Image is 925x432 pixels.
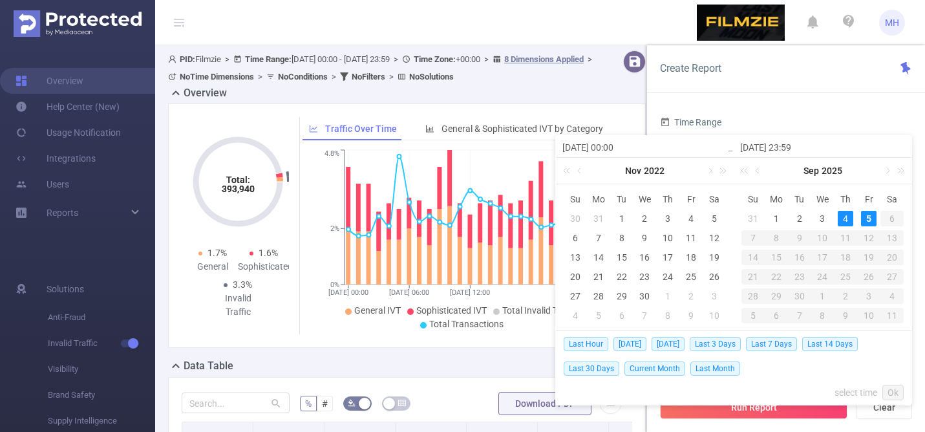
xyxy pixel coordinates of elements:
[425,124,434,133] i: icon: bar-chart
[880,308,904,323] div: 11
[679,209,703,228] td: November 4, 2022
[564,362,619,376] span: Last 30 Days
[703,306,726,325] td: December 10, 2022
[660,308,675,323] div: 8
[834,286,857,306] td: October 2, 2025
[834,228,857,248] td: September 11, 2025
[325,124,397,134] span: Traffic Over Time
[741,209,765,228] td: August 31, 2025
[707,250,722,265] div: 19
[564,189,587,209] th: Sun
[703,158,715,184] a: Next month (PageDown)
[880,248,904,267] td: September 20, 2025
[788,248,811,267] td: September 16, 2025
[660,396,847,419] button: Run Report
[429,319,504,329] span: Total Transactions
[857,248,880,267] td: September 19, 2025
[564,267,587,286] td: November 20, 2022
[660,62,721,74] span: Create Report
[788,189,811,209] th: Tue
[416,305,487,316] span: Sophisticated IVT
[683,269,699,285] div: 25
[633,193,657,205] span: We
[221,54,233,64] span: >
[441,124,603,134] span: General & Sophisticated IVT by Category
[613,337,646,351] span: [DATE]
[857,193,880,205] span: Fr
[330,281,339,289] tspan: 0%
[564,193,587,205] span: Su
[788,269,811,285] div: 23
[880,193,904,205] span: Sa
[564,306,587,325] td: December 4, 2022
[811,267,835,286] td: September 24, 2025
[656,209,679,228] td: November 3, 2022
[703,286,726,306] td: December 3, 2022
[656,248,679,267] td: November 17, 2022
[587,286,610,306] td: November 28, 2022
[880,209,904,228] td: September 6, 2025
[741,228,765,248] td: September 7, 2025
[707,211,722,226] div: 5
[880,288,904,304] div: 4
[683,211,699,226] div: 4
[633,267,657,286] td: November 23, 2022
[259,248,278,258] span: 1.6%
[788,230,811,246] div: 9
[835,380,877,405] a: select time
[568,308,583,323] div: 4
[811,193,835,205] span: We
[633,189,657,209] th: Wed
[409,72,454,81] b: No Solutions
[765,286,788,306] td: September 29, 2025
[857,288,880,304] div: 3
[834,193,857,205] span: Th
[656,306,679,325] td: December 8, 2022
[788,250,811,265] div: 16
[184,358,233,374] h2: Data Table
[309,124,318,133] i: icon: line-chart
[861,211,877,226] div: 5
[834,250,857,265] div: 18
[881,158,893,184] a: Next month (PageDown)
[610,228,633,248] td: November 8, 2022
[352,72,385,81] b: No Filters
[683,250,699,265] div: 18
[610,189,633,209] th: Tue
[238,260,289,274] div: Sophisticated
[703,193,726,205] span: Sa
[587,209,610,228] td: October 31, 2022
[741,308,765,323] div: 5
[703,189,726,209] th: Sat
[322,398,328,409] span: #
[385,72,398,81] span: >
[834,230,857,246] div: 11
[568,230,583,246] div: 6
[834,308,857,323] div: 9
[480,54,493,64] span: >
[683,230,699,246] div: 11
[451,288,491,297] tspan: [DATE] 12:00
[591,211,606,226] div: 31
[880,306,904,325] td: October 11, 2025
[707,269,722,285] div: 26
[741,189,765,209] th: Sun
[857,308,880,323] div: 10
[168,54,596,81] span: Filmzie [DATE] 00:00 - [DATE] 23:59 +00:00
[765,189,788,209] th: Mon
[591,269,606,285] div: 21
[811,228,835,248] td: September 10, 2025
[624,362,685,376] span: Current Month
[16,68,83,94] a: Overview
[568,211,583,226] div: 30
[614,269,630,285] div: 22
[610,267,633,286] td: November 22, 2022
[857,250,880,265] div: 19
[614,211,630,226] div: 1
[643,158,666,184] a: 2022
[16,146,96,171] a: Integrations
[890,158,907,184] a: Next year (Control + right)
[679,193,703,205] span: Fr
[14,10,142,37] img: Protected Media
[637,211,652,226] div: 2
